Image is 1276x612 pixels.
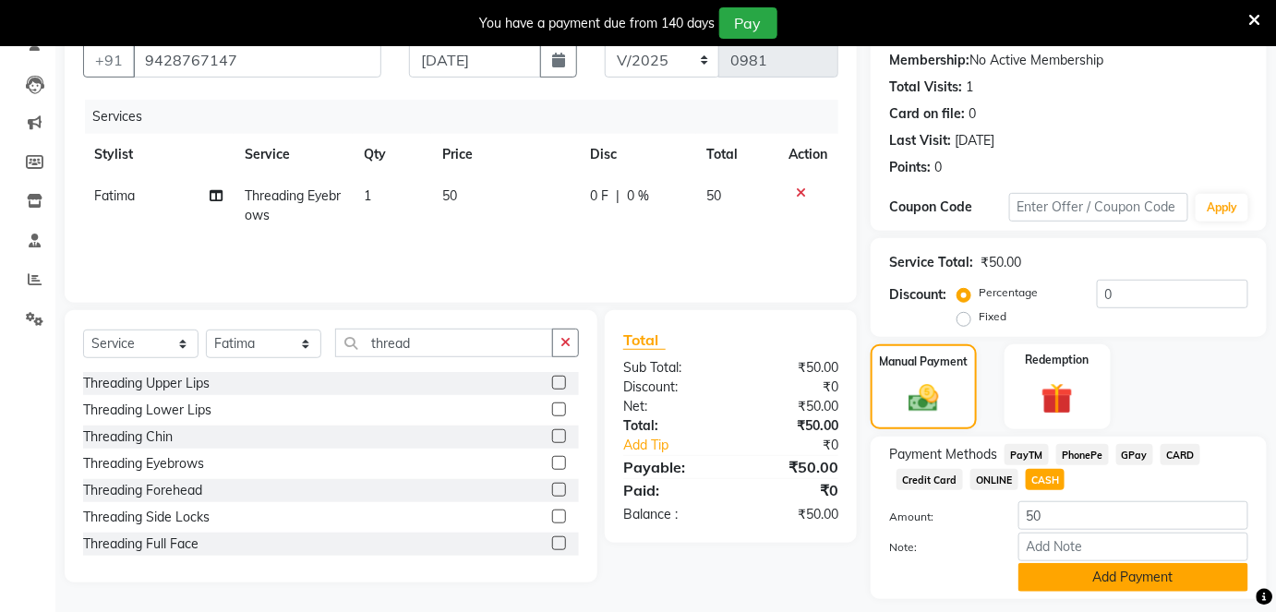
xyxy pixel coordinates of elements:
img: _gift.svg [1031,379,1083,419]
span: Fatima [94,187,135,204]
label: Note: [875,539,1005,556]
span: GPay [1116,444,1154,465]
span: 50 [707,187,722,204]
div: Coupon Code [889,198,1009,217]
span: PhonePe [1056,444,1109,465]
div: Threading Side Locks [83,508,210,527]
div: Total: [609,416,731,436]
button: +91 [83,42,135,78]
div: Last Visit: [889,131,951,150]
div: Discount: [609,378,731,397]
span: Payment Methods [889,445,997,464]
div: ₹0 [730,378,852,397]
div: ₹50.00 [730,505,852,524]
div: Balance : [609,505,731,524]
input: Search by Name/Mobile/Email/Code [133,42,381,78]
div: ₹50.00 [730,358,852,378]
th: Qty [353,134,432,175]
input: Amount [1018,501,1248,530]
label: Manual Payment [879,354,968,370]
th: Total [696,134,777,175]
label: Fixed [979,308,1006,325]
label: Redemption [1026,352,1089,368]
button: Pay [719,7,777,39]
div: Paid: [609,479,731,501]
input: Add Note [1018,533,1248,561]
span: | [617,186,620,206]
span: 0 F [591,186,609,206]
div: No Active Membership [889,51,1248,70]
div: 0 [969,104,976,124]
button: Add Payment [1018,563,1248,592]
div: Services [85,100,852,134]
span: Credit Card [897,469,963,490]
div: Net: [609,397,731,416]
div: Threading Upper Lips [83,374,210,393]
label: Amount: [875,509,1005,525]
div: Discount: [889,285,946,305]
div: Threading Lower Lips [83,401,211,420]
div: Threading Chin [83,427,173,447]
label: Percentage [979,284,1038,301]
div: 1 [966,78,973,97]
span: Total [623,330,666,350]
div: ₹50.00 [981,253,1021,272]
div: Service Total: [889,253,973,272]
a: Add Tip [609,436,751,455]
span: CASH [1026,469,1065,490]
div: ₹0 [751,436,852,455]
img: _cash.svg [899,381,948,416]
div: Threading Forehead [83,481,202,500]
th: Action [777,134,838,175]
div: ₹0 [730,479,852,501]
span: 50 [442,187,457,204]
th: Price [431,134,579,175]
div: Payable: [609,456,731,478]
span: CARD [1161,444,1200,465]
div: Sub Total: [609,358,731,378]
div: You have a payment due from 140 days [480,14,716,33]
div: [DATE] [955,131,994,150]
div: Membership: [889,51,969,70]
th: Service [234,134,353,175]
div: Card on file: [889,104,965,124]
div: Total Visits: [889,78,962,97]
button: Apply [1196,194,1248,222]
span: Threading Eyebrows [245,187,341,223]
div: 0 [934,158,942,177]
input: Search or Scan [335,329,553,357]
div: ₹50.00 [730,397,852,416]
div: Points: [889,158,931,177]
div: Threading Full Face [83,534,199,554]
div: ₹50.00 [730,456,852,478]
span: 1 [364,187,371,204]
div: ₹50.00 [730,416,852,436]
div: Threading Eyebrows [83,454,204,474]
th: Disc [580,134,696,175]
span: 0 % [628,186,650,206]
span: ONLINE [970,469,1018,490]
th: Stylist [83,134,234,175]
input: Enter Offer / Coupon Code [1009,193,1189,222]
span: PayTM [1005,444,1049,465]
